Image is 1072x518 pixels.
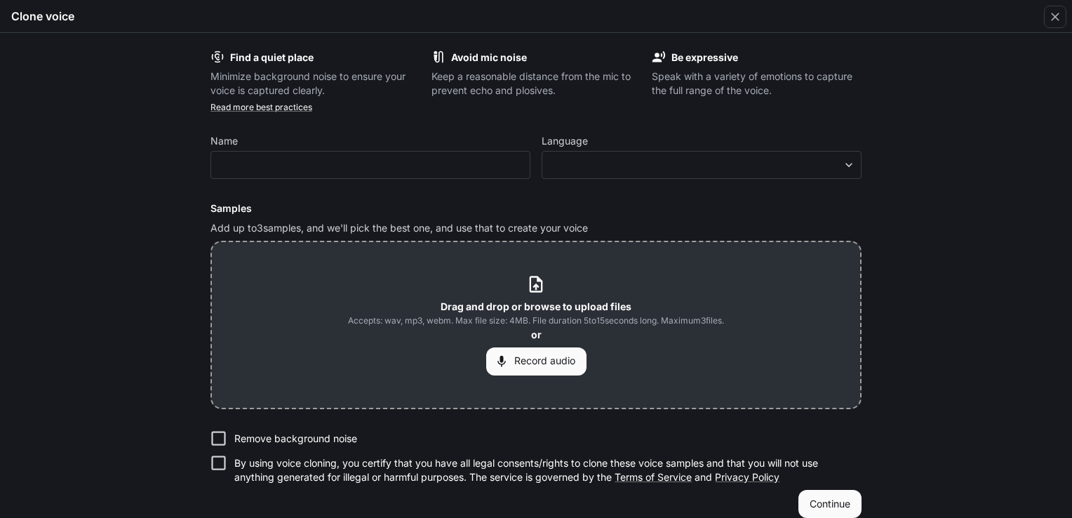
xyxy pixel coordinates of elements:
a: Privacy Policy [715,471,779,483]
b: Be expressive [671,51,738,63]
p: Add up to 3 samples, and we'll pick the best one, and use that to create your voice [210,221,862,235]
button: Continue [798,490,862,518]
b: Drag and drop or browse to upload files [441,300,631,312]
p: Speak with a variety of emotions to capture the full range of the voice. [652,69,862,98]
b: Find a quiet place [230,51,314,63]
h6: Samples [210,201,862,215]
a: Read more best practices [210,102,312,112]
p: Name [210,136,238,146]
span: Accepts: wav, mp3, webm. Max file size: 4MB. File duration 5 to 15 seconds long. Maximum 3 files. [348,314,724,328]
p: By using voice cloning, you certify that you have all legal consents/rights to clone these voice ... [234,456,850,484]
a: Terms of Service [615,471,692,483]
h5: Clone voice [11,8,74,24]
div: ​ [542,158,861,172]
p: Minimize background noise to ensure your voice is captured clearly. [210,69,420,98]
button: Record audio [486,347,587,376]
b: Avoid mic noise [451,51,527,63]
p: Remove background noise [234,432,357,446]
p: Language [542,136,588,146]
b: or [531,328,542,340]
p: Keep a reasonable distance from the mic to prevent echo and plosives. [431,69,641,98]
